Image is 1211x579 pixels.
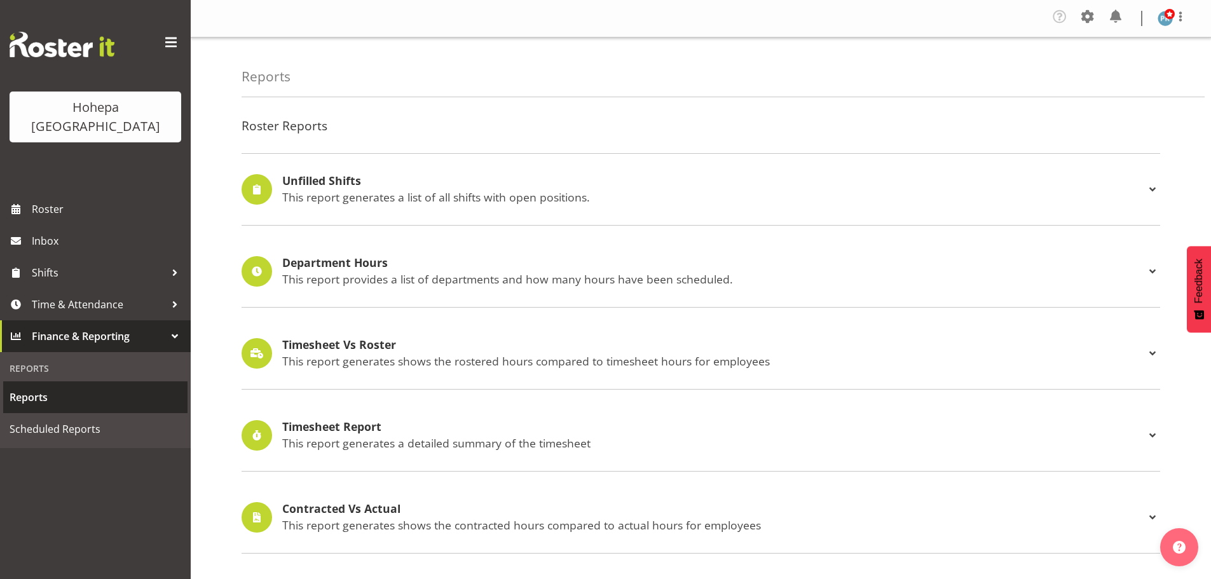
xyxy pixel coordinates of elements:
[32,200,184,219] span: Roster
[3,355,188,381] div: Reports
[282,175,1145,187] h4: Unfilled Shifts
[242,69,291,84] h4: Reports
[242,502,1160,533] div: Contracted Vs Actual This report generates shows the contracted hours compared to actual hours fo...
[32,263,165,282] span: Shifts
[282,503,1145,515] h4: Contracted Vs Actual
[10,32,114,57] img: Rosterit website logo
[242,174,1160,205] div: Unfilled Shifts This report generates a list of all shifts with open positions.
[1158,11,1173,26] img: poonam-kade5940.jpg
[1193,259,1205,303] span: Feedback
[242,119,1160,133] h4: Roster Reports
[282,272,1145,286] p: This report provides a list of departments and how many hours have been scheduled.
[32,327,165,346] span: Finance & Reporting
[32,295,165,314] span: Time & Attendance
[32,231,184,250] span: Inbox
[282,354,1145,368] p: This report generates shows the rostered hours compared to timesheet hours for employees
[282,190,1145,204] p: This report generates a list of all shifts with open positions.
[282,421,1145,433] h4: Timesheet Report
[10,419,181,439] span: Scheduled Reports
[22,98,168,136] div: Hohepa [GEOGRAPHIC_DATA]
[282,339,1145,351] h4: Timesheet Vs Roster
[282,518,1145,532] p: This report generates shows the contracted hours compared to actual hours for employees
[282,436,1145,450] p: This report generates a detailed summary of the timesheet
[3,413,188,445] a: Scheduled Reports
[242,256,1160,287] div: Department Hours This report provides a list of departments and how many hours have been scheduled.
[282,257,1145,269] h4: Department Hours
[242,338,1160,369] div: Timesheet Vs Roster This report generates shows the rostered hours compared to timesheet hours fo...
[10,388,181,407] span: Reports
[1187,246,1211,332] button: Feedback - Show survey
[242,420,1160,451] div: Timesheet Report This report generates a detailed summary of the timesheet
[1173,541,1186,554] img: help-xxl-2.png
[3,381,188,413] a: Reports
